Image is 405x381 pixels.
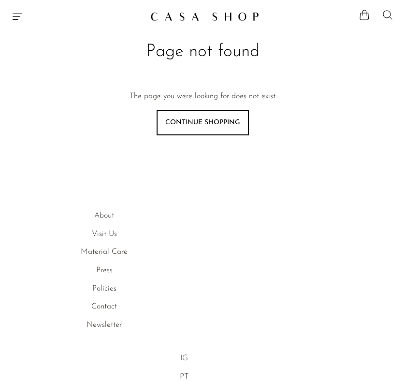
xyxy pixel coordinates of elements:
[130,90,275,103] p: The page you were looking for does not exist
[96,266,113,274] a: Press
[87,321,122,329] a: Newsletter
[92,230,117,238] a: Visit Us
[157,110,249,135] a: Continue shopping
[180,373,188,381] a: PT
[45,41,360,63] h1: Page not found
[91,303,117,310] a: Contact
[12,210,197,331] ul: Quick links
[180,354,188,362] a: IG
[81,248,128,256] a: Material Care
[94,212,114,220] a: About
[92,285,116,293] a: Policies
[12,11,23,22] button: Menu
